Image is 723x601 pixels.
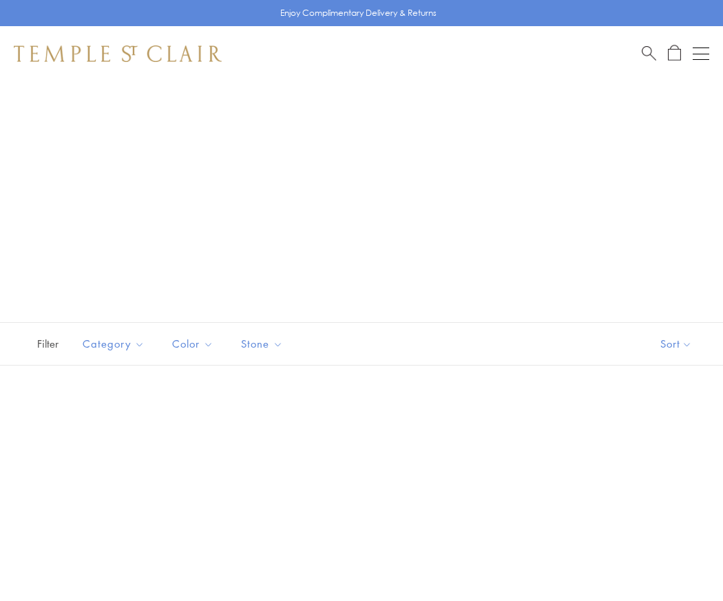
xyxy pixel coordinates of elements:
button: Color [162,328,224,359]
p: Enjoy Complimentary Delivery & Returns [280,6,437,20]
span: Category [76,335,155,352]
a: Search [642,45,656,62]
img: Temple St. Clair [14,45,222,62]
button: Open navigation [693,45,709,62]
button: Show sort by [629,323,723,365]
button: Category [72,328,155,359]
span: Color [165,335,224,352]
a: Open Shopping Bag [668,45,681,62]
span: Stone [234,335,293,352]
button: Stone [231,328,293,359]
